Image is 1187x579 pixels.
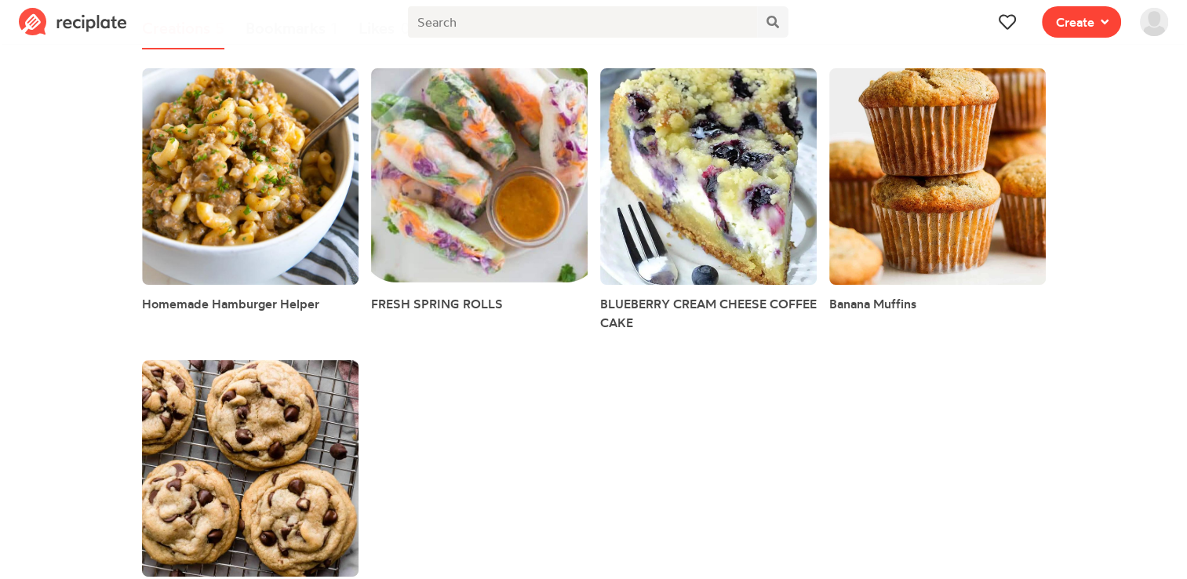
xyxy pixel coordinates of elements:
img: User's avatar [1140,8,1168,36]
span: Homemade Hamburger Helper [142,296,319,311]
span: Banana Muffins [829,296,916,311]
span: Create [1056,13,1094,31]
a: FRESH SPRING ROLLS [371,294,503,313]
a: Banana Muffins [829,294,916,313]
a: Homemade Hamburger Helper [142,294,319,313]
a: BLUEBERRY CREAM CHEESE COFFEE CAKE [600,294,817,332]
input: Search [408,6,756,38]
img: Reciplate [19,8,127,36]
span: FRESH SPRING ROLLS [371,296,503,311]
button: Create [1042,6,1121,38]
span: BLUEBERRY CREAM CHEESE COFFEE CAKE [600,296,817,330]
